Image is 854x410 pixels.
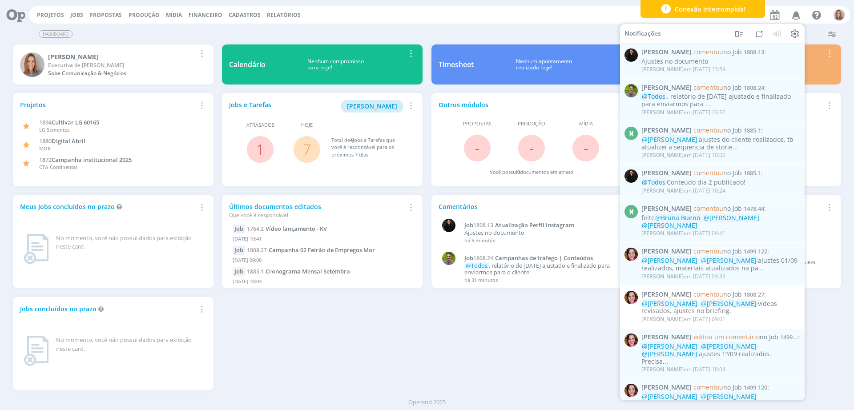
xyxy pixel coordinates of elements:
span: 1808.13 [744,48,764,56]
span: Dashboard [39,30,73,38]
div: Amanda Oliveira [48,52,196,61]
div: feito , [641,214,800,229]
span: comentou [693,48,723,56]
span: CTA-Continental [39,164,77,170]
span: [PERSON_NAME] [641,169,692,177]
span: no Job [693,48,742,56]
p: , relatório de [DATE] ajustado e finalizado para enviarmos para o cliente [464,262,620,276]
div: em [DATE] 13:59 [641,66,725,72]
span: : [641,384,800,391]
div: No momento, você não possui dados para exibição neste card. [56,234,203,251]
span: comentou [693,83,723,91]
button: Projetos [34,12,67,19]
img: T [442,252,455,265]
span: [PERSON_NAME] [641,151,684,159]
span: 1499.122 [744,247,767,255]
div: Últimos documentos editados [229,202,405,219]
span: há 5 minutos [464,237,495,244]
img: B [624,248,638,261]
div: M [624,127,638,140]
span: - [529,138,534,157]
span: 1880 [39,137,52,145]
div: Job [233,267,245,276]
span: [PERSON_NAME] [641,384,692,391]
span: comentou [693,126,723,134]
span: comentou [693,169,723,177]
a: 7 [303,140,311,159]
span: Vídeo lançamento - KV [266,225,327,233]
span: Campanha 02 Feirão de Empregos Mor [269,246,375,254]
div: Jobs concluídos no prazo [20,304,196,314]
span: no Job [693,333,778,341]
span: @[PERSON_NAME] [701,392,757,401]
span: @Bruna Bueno [655,213,700,222]
span: [PERSON_NAME] [641,205,692,213]
span: 1885.1 [744,126,761,134]
span: 4 [350,137,353,143]
span: Cultivar LG 60165 [52,118,99,126]
span: [PERSON_NAME] [641,315,684,323]
button: Financeiro [186,12,225,19]
img: S [624,169,638,183]
a: 1894Cultivar LG 60165 [39,118,99,126]
span: [PERSON_NAME] [641,127,692,134]
div: Que você é responsável [229,211,405,219]
span: 1808.24 [473,254,493,262]
span: @[PERSON_NAME] [642,256,697,265]
button: Produção [126,12,162,19]
div: Sobe Comunicação & Negócios [48,69,196,77]
span: Hoje [301,121,313,129]
span: Produção [518,120,545,128]
div: em [DATE] 09:41 [641,230,725,237]
div: Nenhum apontamento realizado hoje! [474,58,615,71]
a: Job1808.24Campanhas de tráfego | Conteúdos [464,255,620,262]
span: [PERSON_NAME] [641,109,684,116]
span: @[PERSON_NAME] [701,299,757,307]
span: @[PERSON_NAME] [642,392,697,401]
a: Job1808.13Atualização Perfil Instagram [464,222,620,229]
span: 1499.120 [780,333,804,341]
div: em [DATE] 09:01 [641,316,725,322]
span: Conexão interrompida! [675,4,745,14]
span: [PERSON_NAME] [641,48,692,56]
span: Atualização Perfil Instagram [495,221,574,229]
img: S [624,48,638,62]
span: 1478.44 [744,205,764,213]
span: 1764.2 [247,225,264,233]
img: dashboard_not_found.png [24,234,49,264]
span: : [641,205,800,213]
span: @[PERSON_NAME] [642,221,697,229]
span: editou um comentário [693,333,760,341]
span: 1808.27 [247,246,267,254]
div: Timesheet [439,59,474,70]
span: 1885.1 [247,268,264,275]
span: [PERSON_NAME] [641,291,692,298]
span: Cronograma Mensal Setembro [266,267,350,275]
div: ajustes do cliente realizados, tb atualizei a sequencia de storie... [641,136,800,151]
a: TimesheetNenhum apontamentorealizado hoje! [431,44,632,84]
span: comentou [693,383,723,391]
span: [PERSON_NAME] [641,248,692,255]
span: : [641,48,800,56]
span: no Job [693,83,742,91]
a: Projetos [37,11,64,19]
a: Financeiro [189,11,222,19]
div: vídeos revisados, ajustes no briefing. [641,300,800,315]
span: no Job [693,204,742,213]
div: [DATE] 10:41 [233,233,412,246]
span: 1885.1 [744,169,761,177]
span: 1808.13 [473,221,493,229]
div: M [624,205,638,218]
img: S [442,219,455,232]
span: no Job [693,290,742,298]
span: @[PERSON_NAME] [642,299,697,307]
div: Outros módulos [439,100,615,109]
span: 1808.24 [744,83,764,91]
div: [DATE] 09:00 [233,255,412,268]
span: : [641,84,800,91]
span: [PERSON_NAME] [641,187,684,194]
span: Cadastros [229,11,261,19]
span: Digital Abril [52,137,85,145]
div: em [DATE] 18:04 [641,366,725,373]
a: [PERSON_NAME] [341,101,403,110]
